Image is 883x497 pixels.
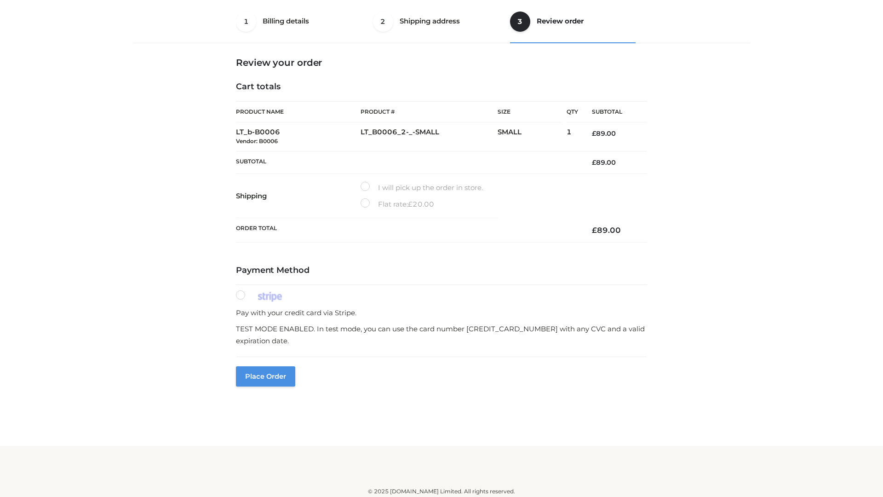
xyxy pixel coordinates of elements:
td: 1 [567,122,578,151]
button: Place order [236,366,295,387]
h4: Cart totals [236,82,647,92]
bdi: 89.00 [592,129,616,138]
bdi: 89.00 [592,225,621,235]
span: £ [408,200,413,208]
span: £ [592,225,597,235]
td: SMALL [498,122,567,151]
p: TEST MODE ENABLED. In test mode, you can use the card number [CREDIT_CARD_NUMBER] with any CVC an... [236,323,647,347]
th: Subtotal [236,151,578,173]
th: Subtotal [578,102,647,122]
label: I will pick up the order in store. [361,182,483,194]
th: Shipping [236,174,361,218]
th: Order Total [236,218,578,243]
td: LT_b-B0006 [236,122,361,151]
small: Vendor: B0006 [236,138,278,144]
label: Flat rate: [361,198,434,210]
bdi: 20.00 [408,200,434,208]
span: £ [592,129,596,138]
th: Product # [361,101,498,122]
h3: Review your order [236,57,647,68]
td: LT_B0006_2-_-SMALL [361,122,498,151]
th: Size [498,102,562,122]
th: Qty [567,101,578,122]
h4: Payment Method [236,266,647,276]
span: £ [592,158,596,167]
bdi: 89.00 [592,158,616,167]
th: Product Name [236,101,361,122]
div: © 2025 [DOMAIN_NAME] Limited. All rights reserved. [137,487,746,496]
p: Pay with your credit card via Stripe. [236,307,647,319]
